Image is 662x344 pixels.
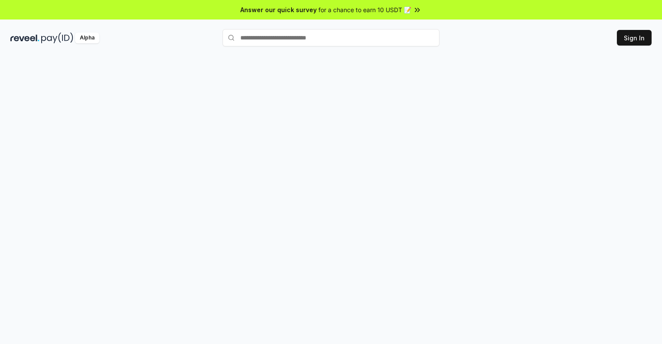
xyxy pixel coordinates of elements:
[318,5,411,14] span: for a chance to earn 10 USDT 📝
[75,33,99,43] div: Alpha
[617,30,652,46] button: Sign In
[41,33,73,43] img: pay_id
[240,5,317,14] span: Answer our quick survey
[10,33,39,43] img: reveel_dark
